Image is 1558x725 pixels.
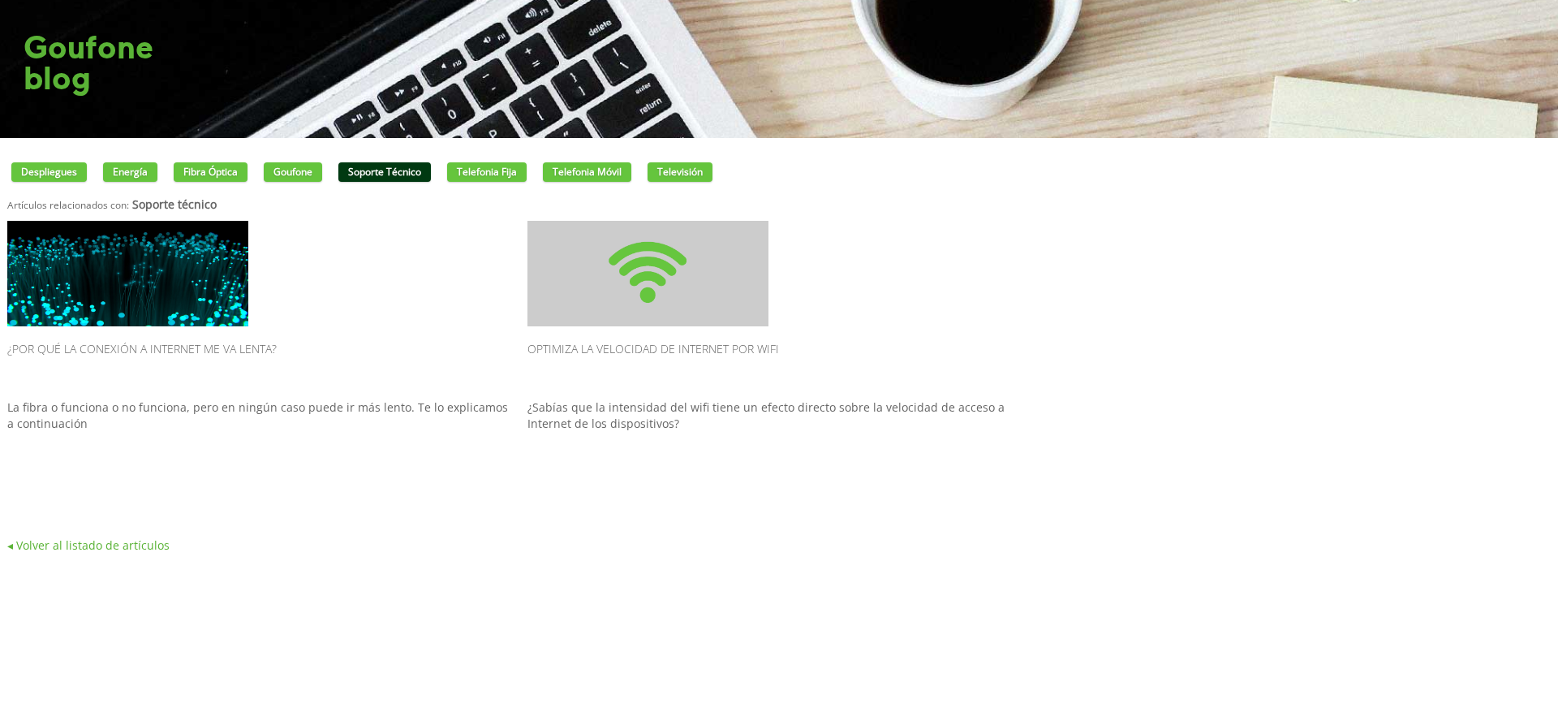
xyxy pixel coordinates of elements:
[11,162,87,182] a: Despliegues
[132,196,217,212] strong: Soporte técnico
[527,221,1031,481] a: Optimiza la velocidad de Internet por wifi ¿Sabías que la intensidad del wifi tiene un efecto dir...
[264,162,322,182] a: Goufone
[7,198,129,211] small: Artículos relacionados con:
[338,162,431,182] a: Soporte técnico
[527,399,1031,481] p: ¿Sabías que la intensidad del wifi tiene un efecto directo sobre la velocidad de acceso a Interne...
[7,399,511,481] p: La fibra o funciona o no funciona, pero en ningún caso puede ir más lento. Te lo explicamos a con...
[648,162,712,182] a: Televisión
[543,162,631,182] a: Telefonia móvil
[7,334,511,391] h2: ¿Por qué la conexión a Internet me va lenta?
[527,221,768,326] img: ...
[24,32,153,94] h1: Goufone blog
[7,221,511,481] a: ¿Por qué la conexión a Internet me va lenta? La fibra o funciona o no funciona, pero en ningún ca...
[103,162,157,182] a: Energía
[7,221,248,326] img: ...
[447,162,527,182] a: Telefonia fija
[7,537,170,553] a: ◂ Volver al listado de artículos
[174,162,247,182] a: Fibra óptica
[527,334,1031,391] h2: Optimiza la velocidad de Internet por wifi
